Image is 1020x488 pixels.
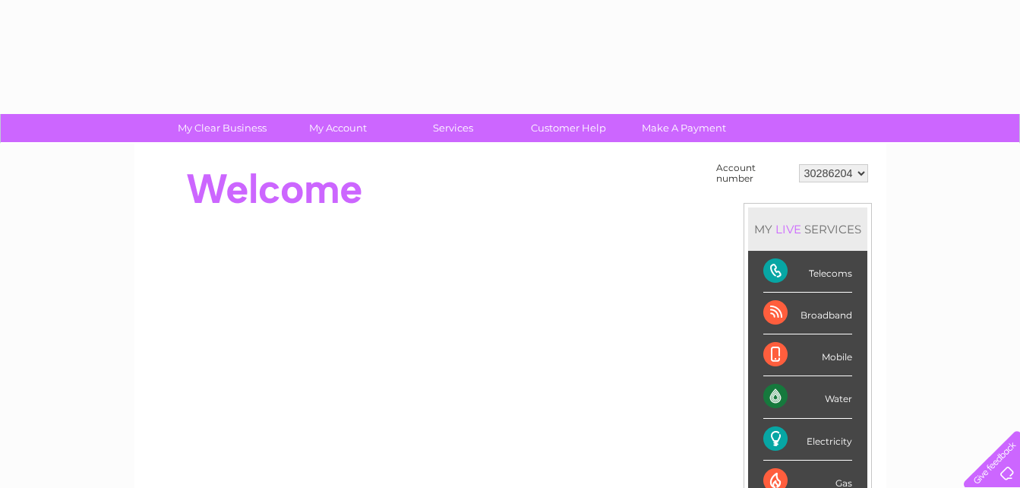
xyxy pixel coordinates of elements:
[159,114,285,142] a: My Clear Business
[763,293,852,334] div: Broadband
[763,334,852,376] div: Mobile
[763,251,852,293] div: Telecoms
[275,114,400,142] a: My Account
[772,222,804,236] div: LIVE
[712,159,795,188] td: Account number
[763,376,852,418] div: Water
[506,114,631,142] a: Customer Help
[748,208,867,251] div: MY SERVICES
[763,419,852,461] div: Electricity
[621,114,747,142] a: Make A Payment
[390,114,516,142] a: Services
